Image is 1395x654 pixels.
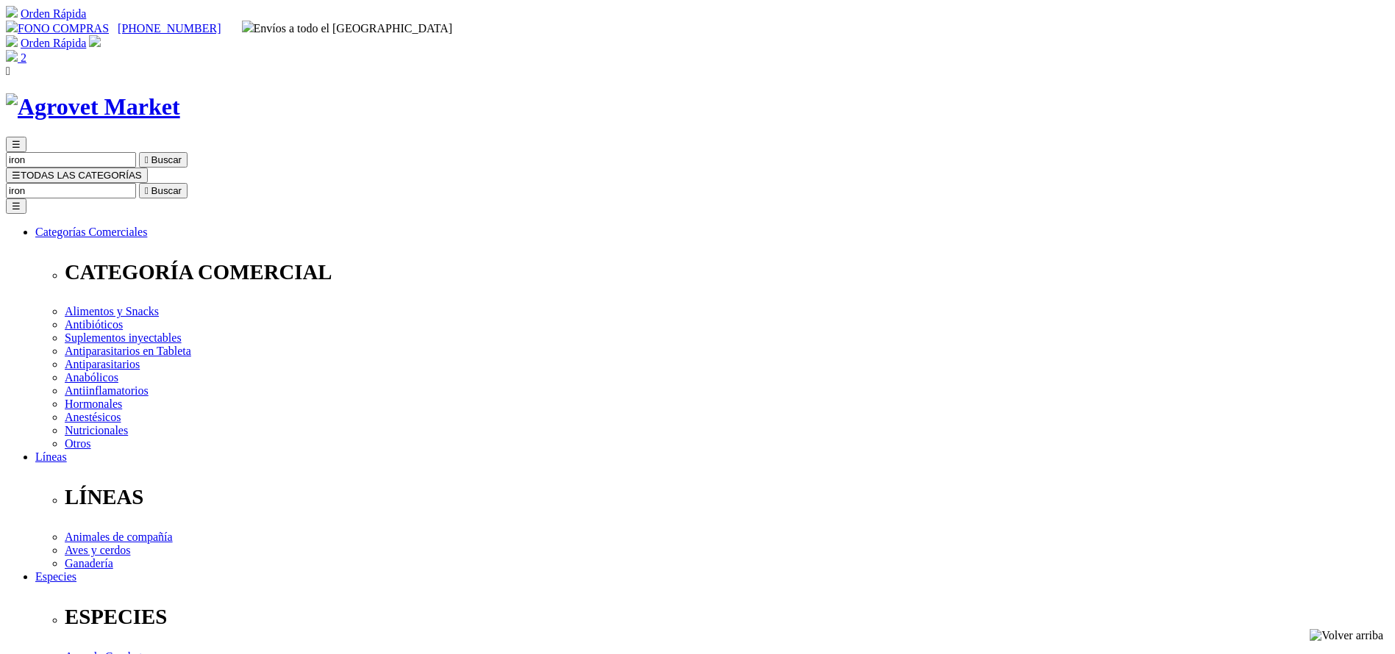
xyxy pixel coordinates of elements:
img: shopping-cart.svg [6,35,18,47]
span: ☰ [12,170,21,181]
span: ☰ [12,139,21,150]
a: Otros [65,437,91,450]
img: shopping-bag.svg [6,50,18,62]
a: Ganadería [65,557,113,569]
a: Orden Rápida [21,7,86,20]
p: LÍNEAS [65,485,1389,509]
a: Nutricionales [65,424,128,436]
a: 2 [6,51,26,64]
a: Antiinflamatorios [65,384,149,397]
a: Antiparasitarios en Tableta [65,345,191,357]
a: Anestésicos [65,411,121,423]
img: Volver arriba [1310,629,1383,642]
button: ☰ [6,198,26,214]
input: Buscar [6,152,136,168]
p: CATEGORÍA COMERCIAL [65,260,1389,284]
img: Agrovet Market [6,93,180,121]
input: Buscar [6,183,136,198]
p: ESPECIES [65,605,1389,629]
button: ☰TODAS LAS CATEGORÍAS [6,168,148,183]
button: ☰ [6,137,26,152]
a: Orden Rápida [21,37,86,49]
span: Envíos a todo el [GEOGRAPHIC_DATA] [242,22,453,35]
a: Acceda a su cuenta de cliente [89,37,101,49]
i:  [145,185,149,196]
i:  [6,65,10,77]
a: Animales de compañía [65,531,173,543]
a: Categorías Comerciales [35,226,147,238]
button:  Buscar [139,152,188,168]
a: Suplementos inyectables [65,331,182,344]
img: phone.svg [6,21,18,32]
a: [PHONE_NUMBER] [118,22,221,35]
span: 2 [21,51,26,64]
button:  Buscar [139,183,188,198]
a: Hormonales [65,398,122,410]
a: Especies [35,570,76,583]
img: user.svg [89,35,101,47]
a: Alimentos y Snacks [65,305,159,317]
a: Anabólicos [65,371,118,384]
span: Buscar [151,185,182,196]
img: shopping-cart.svg [6,6,18,18]
i:  [145,154,149,165]
span: Buscar [151,154,182,165]
a: Antiparasitarios [65,358,140,370]
img: delivery-truck.svg [242,21,254,32]
a: Aves y cerdos [65,544,130,556]
a: Antibióticos [65,318,123,331]
a: Líneas [35,450,67,463]
a: FONO COMPRAS [6,22,109,35]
